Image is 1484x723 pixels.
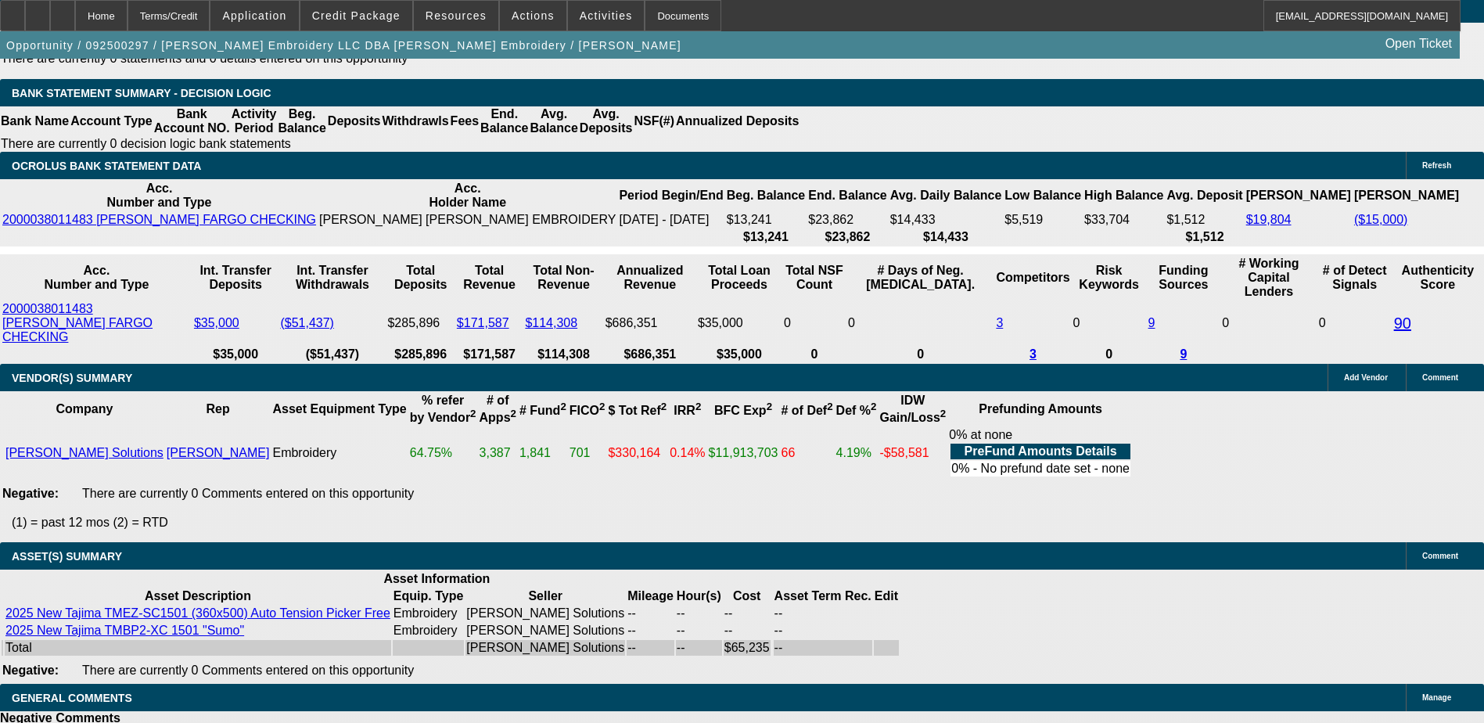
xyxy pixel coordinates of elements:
[1393,256,1482,300] th: Authenticity Score
[529,106,578,136] th: Avg. Balance
[12,160,201,172] span: OCROLUS BANK STATEMENT DATA
[393,623,464,638] td: Embroidery
[465,640,625,656] td: [PERSON_NAME] Solutions
[512,9,555,22] span: Actions
[12,692,132,704] span: GENERAL COMMENTS
[2,181,317,210] th: Acc. Number and Type
[697,301,782,345] td: $35,000
[1422,693,1451,702] span: Manage
[979,402,1102,415] b: Prefunding Amounts
[774,623,872,638] td: --
[480,394,516,424] b: # of Apps
[1245,181,1352,210] th: [PERSON_NAME]
[519,427,567,479] td: 1,841
[426,9,487,22] span: Resources
[1344,373,1388,382] span: Add Vendor
[618,181,724,210] th: Period Begin/End
[1379,31,1458,57] a: Open Ticket
[1166,229,1243,245] th: $1,512
[889,212,1003,228] td: $14,433
[767,401,772,412] sup: 2
[2,664,59,677] b: Negative:
[677,589,721,602] b: Hour(s)
[605,256,695,300] th: Annualized Revenue
[570,404,605,417] b: FICO
[70,106,153,136] th: Account Type
[222,9,286,22] span: Application
[674,404,701,417] b: IRR
[847,347,994,362] th: 0
[675,106,799,136] th: Annualized Deposits
[525,316,577,329] a: $114,308
[524,256,602,300] th: Total Non-Revenue
[782,404,833,417] b: # of Def
[1073,347,1146,362] th: 0
[5,446,163,459] a: [PERSON_NAME] Solutions
[479,427,517,479] td: 3,387
[965,444,1117,458] b: PreFund Amounts Details
[231,106,278,136] th: Activity Period
[726,181,806,210] th: Beg. Balance
[940,408,946,419] sup: 2
[312,9,401,22] span: Credit Package
[524,347,602,362] th: $114,308
[277,106,326,136] th: Beg. Balance
[2,487,59,500] b: Negative:
[1354,213,1408,226] a: ($15,000)
[783,301,846,345] td: 0
[56,402,113,415] b: Company
[1353,181,1460,210] th: [PERSON_NAME]
[695,401,701,412] sup: 2
[724,623,771,638] td: --
[450,106,480,136] th: Fees
[676,606,722,621] td: --
[300,1,412,31] button: Credit Package
[279,347,385,362] th: ($51,437)
[1318,256,1392,300] th: # of Detect Signals
[280,316,334,329] a: ($51,437)
[605,347,695,362] th: $686,351
[697,256,782,300] th: Total Loan Proceeds
[774,589,871,602] b: Asset Term Rec.
[383,572,490,585] b: Asset Information
[1422,552,1458,560] span: Comment
[6,39,681,52] span: Opportunity / 092500297 / [PERSON_NAME] Embroidery LLC DBA [PERSON_NAME] Embroidery / [PERSON_NAME]
[82,487,414,500] span: There are currently 0 Comments entered on this opportunity
[1422,161,1451,170] span: Refresh
[193,256,278,300] th: Int. Transfer Deposits
[836,404,877,417] b: Def %
[835,427,878,479] td: 4.19%
[633,106,675,136] th: NSF(#)
[847,301,994,345] td: 0
[569,427,606,479] td: 701
[708,427,779,479] td: $11,913,703
[607,427,667,479] td: $330,164
[393,606,464,621] td: Embroidery
[145,589,251,602] b: Asset Description
[500,1,566,31] button: Actions
[697,347,782,362] th: $35,000
[5,624,244,637] a: 2025 New Tajima TMBP2-XC 1501 "Sumo"
[519,404,566,417] b: # Fund
[465,623,625,638] td: [PERSON_NAME] Solutions
[950,461,1130,477] td: 0% - No prefund date set - none
[874,588,899,604] th: Edit
[12,516,1484,530] p: (1) = past 12 mos (2) = RTD
[889,181,1003,210] th: Avg. Daily Balance
[774,606,872,621] td: --
[12,87,271,99] span: Bank Statement Summary - Decision Logic
[733,589,761,602] b: Cost
[456,347,523,362] th: $171,587
[879,394,946,424] b: IDW Gain/Loss
[2,302,153,344] a: 2000038011483 [PERSON_NAME] FARGO CHECKING
[995,256,1070,300] th: Competitors
[599,401,605,412] sup: 2
[726,212,806,228] td: $13,241
[568,1,645,31] button: Activities
[889,229,1003,245] th: $14,433
[1148,316,1155,329] a: 9
[414,1,498,31] button: Resources
[827,401,832,412] sup: 2
[618,212,724,228] td: [DATE] - [DATE]
[726,229,806,245] th: $13,241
